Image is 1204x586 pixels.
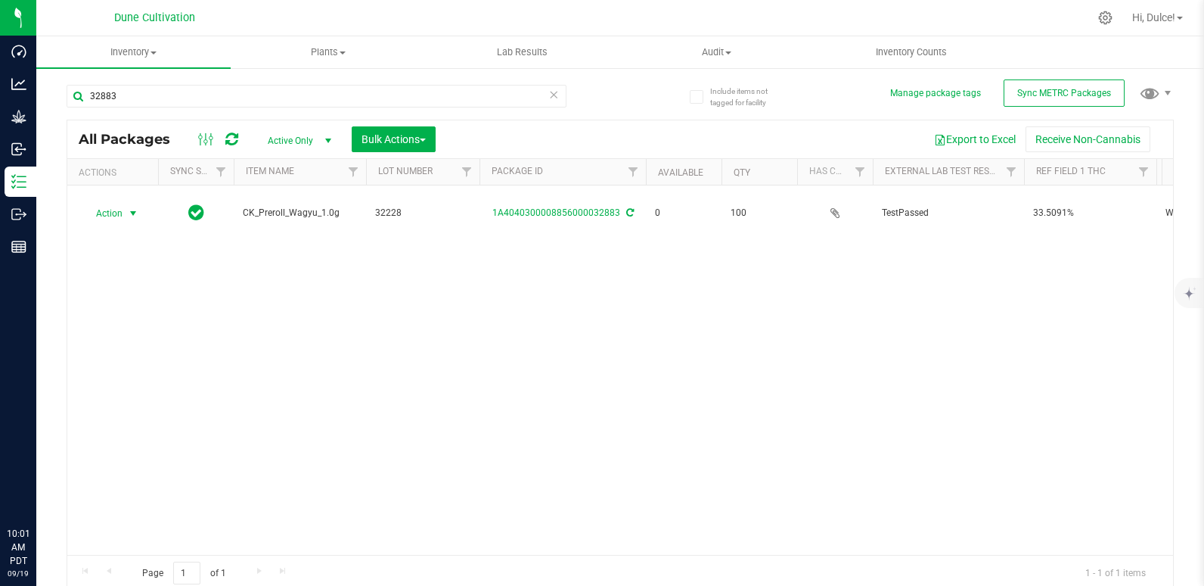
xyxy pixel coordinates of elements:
[7,568,29,579] p: 09/19
[1036,166,1106,176] a: Ref Field 1 THC
[621,159,646,185] a: Filter
[124,203,143,224] span: select
[378,166,433,176] a: Lot Number
[129,562,238,585] span: Page of 1
[1033,206,1147,220] span: 33.5091%
[890,87,981,100] button: Manage package tags
[11,76,26,92] inline-svg: Analytics
[11,142,26,157] inline-svg: Inbound
[173,562,200,585] input: 1
[11,109,26,124] inline-svg: Grow
[1131,159,1156,185] a: Filter
[425,36,619,68] a: Lab Results
[492,207,620,218] a: 1A4040300008856000032883
[15,465,61,510] iframe: Resource center
[45,463,63,481] iframe: Resource center unread badge
[11,207,26,222] inline-svg: Outbound
[36,45,231,59] span: Inventory
[655,206,712,220] span: 0
[710,86,786,108] span: Include items not tagged for facility
[362,133,426,145] span: Bulk Actions
[246,166,294,176] a: Item Name
[814,36,1008,68] a: Inventory Counts
[67,85,566,108] input: Search Package ID, Item Name, SKU, Lot or Part Number...
[11,174,26,189] inline-svg: Inventory
[620,45,813,59] span: Audit
[1017,88,1111,98] span: Sync METRC Packages
[375,206,470,220] span: 32228
[231,36,425,68] a: Plants
[341,159,366,185] a: Filter
[1073,562,1158,584] span: 1 - 1 of 1 items
[797,159,873,185] th: Has COA
[1096,11,1115,25] div: Manage settings
[82,203,123,224] span: Action
[848,159,873,185] a: Filter
[11,44,26,59] inline-svg: Dashboard
[114,11,195,24] span: Dune Cultivation
[231,45,424,59] span: Plants
[924,126,1026,152] button: Export to Excel
[1132,11,1175,23] span: Hi, Dulce!
[885,166,1004,176] a: External Lab Test Result
[624,207,634,218] span: Sync from Compliance System
[731,206,788,220] span: 100
[188,202,204,223] span: In Sync
[549,85,560,104] span: Clear
[170,166,228,176] a: Sync Status
[882,206,1015,220] span: TestPassed
[619,36,814,68] a: Audit
[476,45,568,59] span: Lab Results
[999,159,1024,185] a: Filter
[455,159,479,185] a: Filter
[734,167,750,178] a: Qty
[352,126,436,152] button: Bulk Actions
[11,239,26,254] inline-svg: Reports
[492,166,543,176] a: Package ID
[36,36,231,68] a: Inventory
[1026,126,1150,152] button: Receive Non-Cannabis
[79,131,185,148] span: All Packages
[658,167,703,178] a: Available
[243,206,357,220] span: CK_Preroll_Wagyu_1.0g
[209,159,234,185] a: Filter
[7,527,29,568] p: 10:01 AM PDT
[1004,79,1125,107] button: Sync METRC Packages
[79,167,152,178] div: Actions
[855,45,967,59] span: Inventory Counts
